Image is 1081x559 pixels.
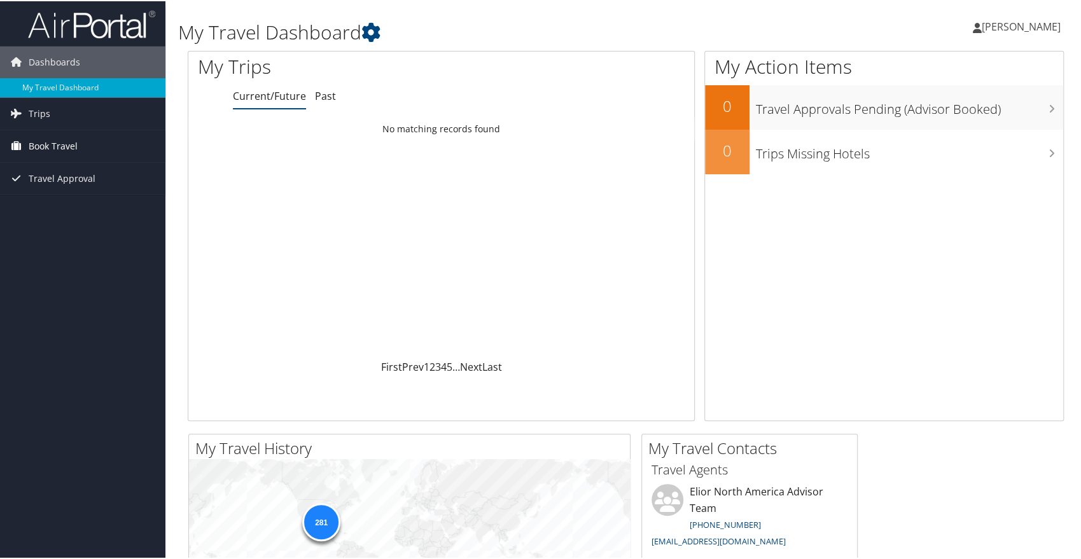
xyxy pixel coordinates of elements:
[28,8,155,38] img: airportal-logo.png
[982,18,1061,32] span: [PERSON_NAME]
[429,359,435,373] a: 2
[233,88,306,102] a: Current/Future
[302,502,340,540] div: 281
[705,128,1063,173] a: 0Trips Missing Hotels
[652,460,847,478] h3: Travel Agents
[188,116,694,139] td: No matching records found
[690,518,761,529] a: [PHONE_NUMBER]
[705,139,750,160] h2: 0
[401,359,423,373] a: Prev
[423,359,429,373] a: 1
[705,52,1063,79] h1: My Action Items
[645,483,854,551] li: Elior North America Advisor Team
[315,88,336,102] a: Past
[29,162,95,193] span: Travel Approval
[705,84,1063,128] a: 0Travel Approvals Pending (Advisor Booked)
[756,93,1063,117] h3: Travel Approvals Pending (Advisor Booked)
[452,359,459,373] span: …
[705,94,750,116] h2: 0
[652,534,786,546] a: [EMAIL_ADDRESS][DOMAIN_NAME]
[29,129,78,161] span: Book Travel
[440,359,446,373] a: 4
[198,52,474,79] h1: My Trips
[435,359,440,373] a: 3
[29,45,80,77] span: Dashboards
[446,359,452,373] a: 5
[482,359,501,373] a: Last
[973,6,1073,45] a: [PERSON_NAME]
[756,137,1063,162] h3: Trips Missing Hotels
[29,97,50,128] span: Trips
[648,436,857,458] h2: My Travel Contacts
[380,359,401,373] a: First
[459,359,482,373] a: Next
[178,18,775,45] h1: My Travel Dashboard
[195,436,630,458] h2: My Travel History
